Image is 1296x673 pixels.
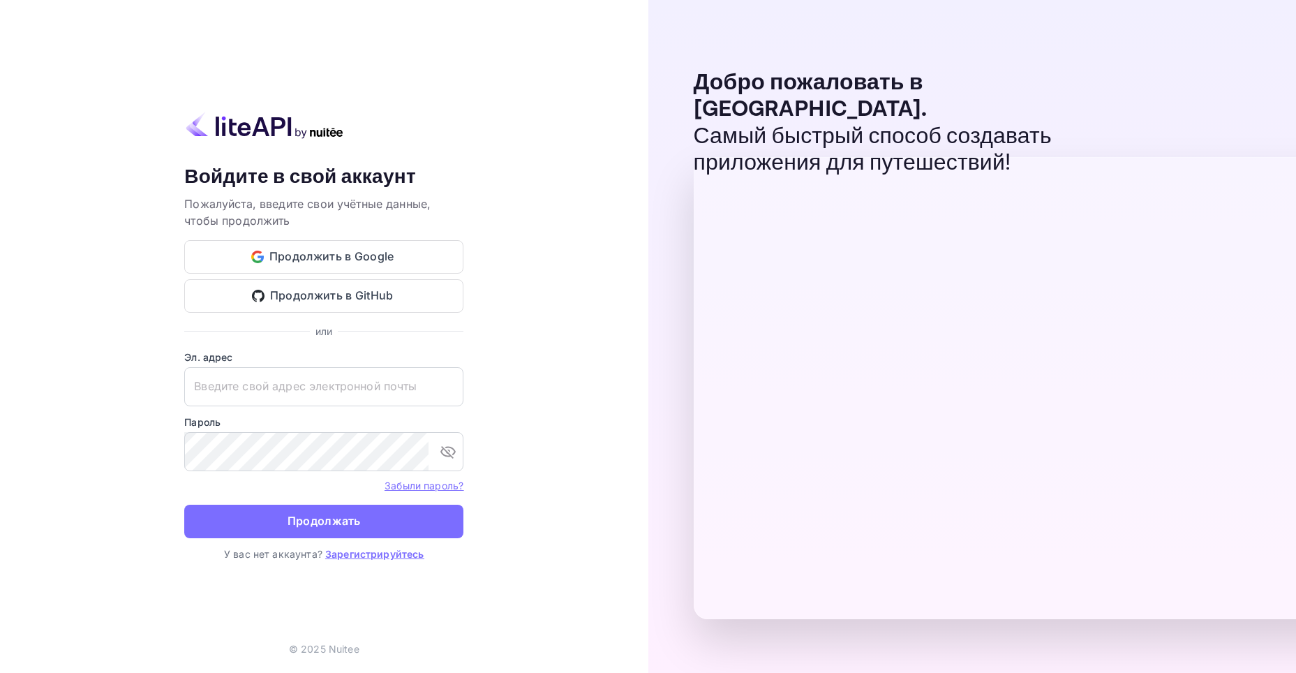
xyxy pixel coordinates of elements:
[694,68,928,124] ya-tr-span: Добро пожаловать в [GEOGRAPHIC_DATA].
[184,367,463,406] input: Введите свой адрес электронной почты
[184,279,463,313] button: Продолжить в GitHub
[184,416,221,428] ya-tr-span: Пароль
[385,480,463,491] ya-tr-span: Забыли пароль?
[184,240,463,274] button: Продолжить в Google
[184,112,345,139] img: liteapi
[184,351,232,363] ya-tr-span: Эл. адрес
[385,478,463,492] a: Забыли пароль?
[270,286,394,305] ya-tr-span: Продолжить в GitHub
[694,122,1052,177] ya-tr-span: Самый быстрый способ создавать приложения для путешествий!
[184,197,431,228] ya-tr-span: Пожалуйста, введите свои учётные данные, чтобы продолжить
[184,164,416,190] ya-tr-span: Войдите в свой аккаунт
[224,548,322,560] ya-tr-span: У вас нет аккаунта?
[288,512,361,531] ya-tr-span: Продолжать
[269,247,394,266] ya-tr-span: Продолжить в Google
[325,548,424,560] a: Зарегистрируйтесь
[289,643,359,655] ya-tr-span: © 2025 Nuitee
[184,505,463,538] button: Продолжать
[434,438,462,466] button: переключить видимость пароля
[315,325,332,337] ya-tr-span: или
